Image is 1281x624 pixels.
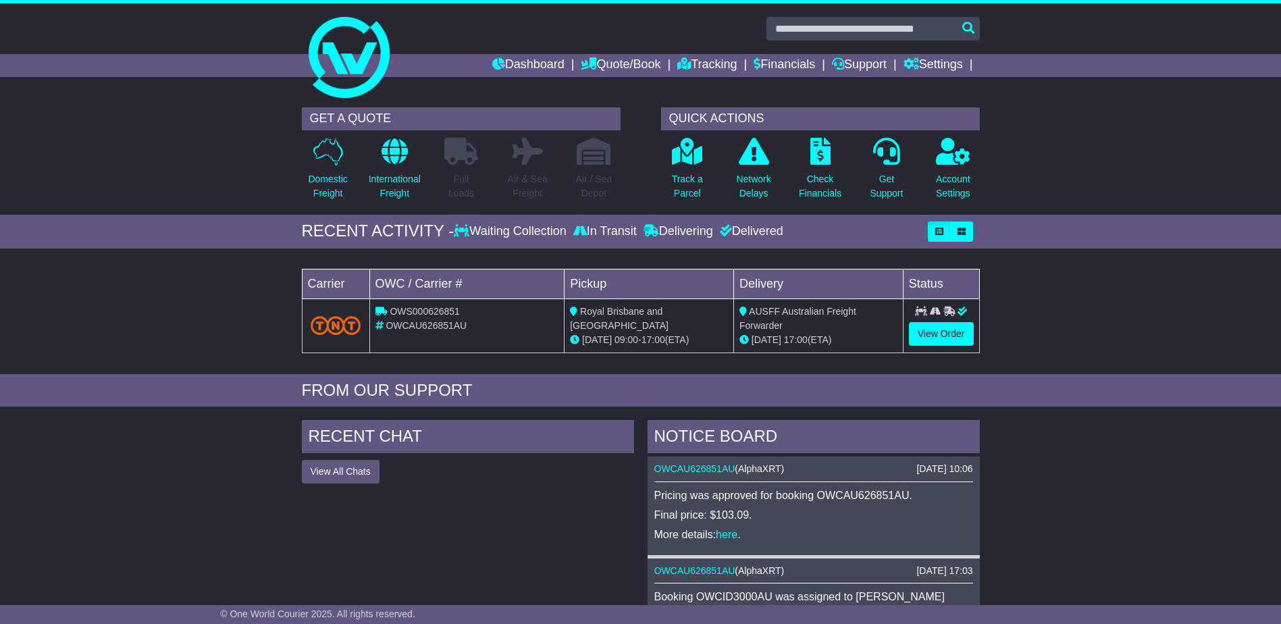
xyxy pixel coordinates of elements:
span: AlphaXRT [738,565,781,576]
div: NOTICE BOARD [648,420,980,457]
p: Full Loads [444,172,478,201]
a: Quote/Book [581,54,660,77]
span: © One World Courier 2025. All rights reserved. [220,608,415,619]
span: AUSFF Australian Freight Forwarder [739,306,856,331]
span: Royal Brisbane and [GEOGRAPHIC_DATA] [570,306,669,331]
a: CheckFinancials [798,137,842,208]
td: Carrier [302,269,369,298]
p: More details: . [654,528,973,541]
a: DomesticFreight [307,137,348,208]
p: Air & Sea Freight [508,172,548,201]
p: Network Delays [736,172,770,201]
td: Status [903,269,979,298]
p: Check Financials [799,172,841,201]
p: Domestic Freight [308,172,347,201]
a: Dashboard [492,54,565,77]
span: [DATE] [582,334,612,345]
span: OWCAU626851AU [386,320,467,331]
p: Account Settings [936,172,970,201]
div: ( ) [654,463,973,475]
div: Delivered [716,224,783,239]
a: AccountSettings [935,137,971,208]
button: View All Chats [302,460,380,484]
a: Financials [754,54,815,77]
a: InternationalFreight [368,137,421,208]
a: OWCAU626851AU [654,463,735,474]
div: (ETA) [739,333,897,347]
div: GET A QUOTE [302,107,621,130]
a: View Order [909,322,974,346]
p: International Freight [369,172,421,201]
td: Pickup [565,269,734,298]
p: Get Support [870,172,903,201]
div: ( ) [654,565,973,577]
span: OWS000626851 [390,306,460,317]
p: Pricing was approved for booking OWCAU626851AU. [654,489,973,502]
a: Support [832,54,887,77]
span: 09:00 [615,334,638,345]
a: NetworkDelays [735,137,771,208]
p: Booking OWCID3000AU was assigned to [PERSON_NAME][EMAIL_ADDRESS][DOMAIN_NAME]. [654,590,973,616]
div: [DATE] 17:03 [916,565,972,577]
span: [DATE] [752,334,781,345]
div: - (ETA) [570,333,728,347]
span: 17:00 [784,334,808,345]
p: Track a Parcel [672,172,703,201]
div: [DATE] 10:06 [916,463,972,475]
a: OWCAU626851AU [654,565,735,576]
p: Final price: $103.09. [654,509,973,521]
span: 17:00 [642,334,665,345]
a: here [716,529,737,540]
div: Waiting Collection [454,224,569,239]
td: Delivery [733,269,903,298]
a: GetSupport [869,137,904,208]
p: Air / Sea Depot [576,172,612,201]
div: RECENT ACTIVITY - [302,222,454,241]
div: In Transit [570,224,640,239]
div: Delivering [640,224,716,239]
a: Settings [904,54,963,77]
div: RECENT CHAT [302,420,634,457]
div: QUICK ACTIONS [661,107,980,130]
a: Tracking [677,54,737,77]
div: FROM OUR SUPPORT [302,381,980,400]
a: Track aParcel [671,137,704,208]
td: OWC / Carrier # [369,269,565,298]
span: AlphaXRT [738,463,781,474]
img: TNT_Domestic.png [311,316,361,334]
